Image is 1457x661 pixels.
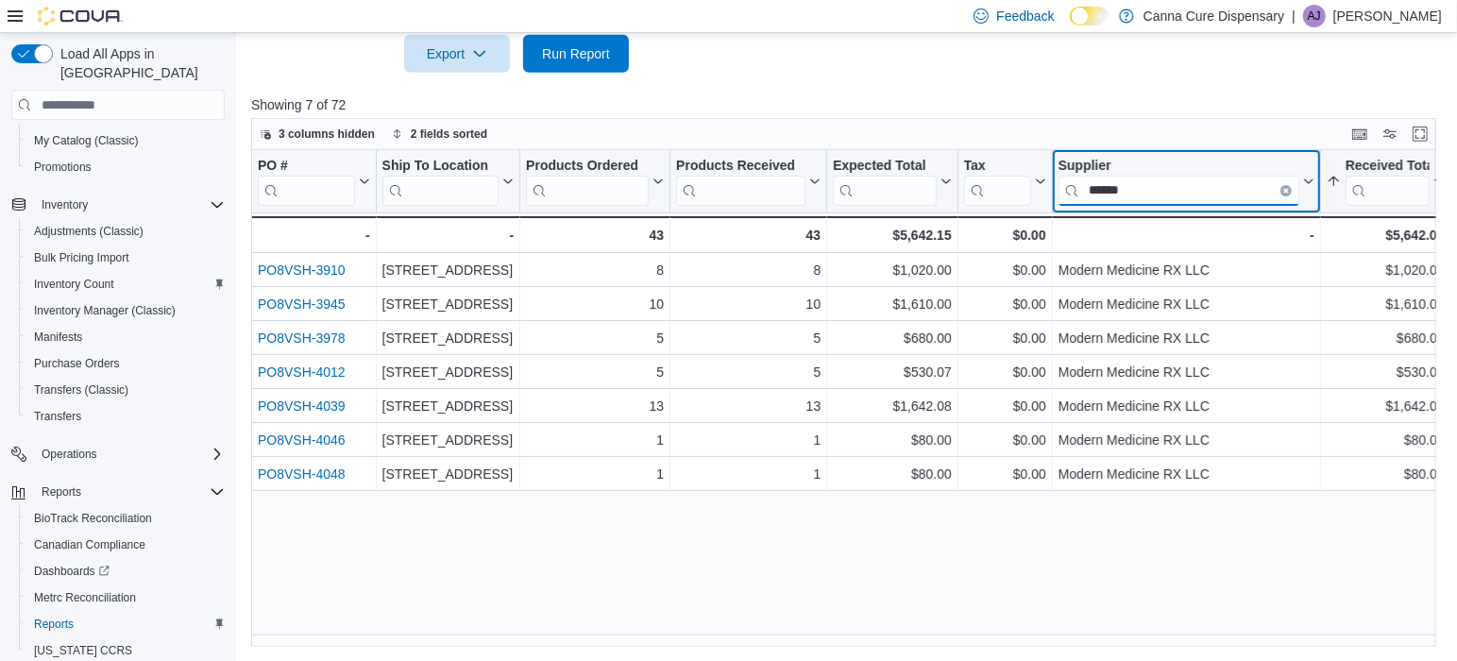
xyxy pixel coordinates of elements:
[19,585,232,611] button: Metrc Reconciliation
[1292,5,1296,27] p: |
[1059,158,1299,176] div: Supplier
[1308,5,1321,27] span: AJ
[26,129,146,152] a: My Catalog (Classic)
[26,405,89,428] a: Transfers
[964,395,1046,417] div: $0.00
[1346,158,1430,176] div: Received Total
[42,197,88,212] span: Inventory
[34,382,128,398] span: Transfers (Classic)
[34,330,82,345] span: Manifests
[964,224,1046,246] div: $0.00
[833,361,952,383] div: $530.07
[251,95,1449,114] p: Showing 7 of 72
[415,35,499,73] span: Export
[382,158,515,206] button: Ship To Location
[34,537,145,552] span: Canadian Compliance
[964,361,1046,383] div: $0.00
[19,403,232,430] button: Transfers
[676,259,821,281] div: 8
[26,326,90,348] a: Manifests
[26,613,225,636] span: Reports
[382,429,515,451] div: [STREET_ADDRESS]
[34,481,225,503] span: Reports
[19,350,232,377] button: Purchase Orders
[26,379,225,401] span: Transfers (Classic)
[26,560,117,583] a: Dashboards
[279,127,375,142] span: 3 columns hidden
[1409,123,1432,145] button: Enter fullscreen
[526,158,649,206] div: Products Ordered
[19,127,232,154] button: My Catalog (Classic)
[258,158,355,176] div: PO #
[258,432,346,448] a: PO8VSH-4046
[526,158,649,176] div: Products Ordered
[26,534,225,556] span: Canadian Compliance
[833,158,937,206] div: Expected Total
[384,123,495,145] button: 2 fields sorted
[1059,395,1314,417] div: Modern Medicine RX LLC
[1059,259,1314,281] div: Modern Medicine RX LLC
[26,352,225,375] span: Purchase Orders
[542,44,610,63] span: Run Report
[1327,293,1445,315] div: $1,610.00
[1059,293,1314,315] div: Modern Medicine RX LLC
[526,293,664,315] div: 10
[53,44,225,82] span: Load All Apps in [GEOGRAPHIC_DATA]
[833,224,952,246] div: $5,642.15
[26,534,153,556] a: Canadian Compliance
[34,303,176,318] span: Inventory Manager (Classic)
[34,590,136,605] span: Metrc Reconciliation
[1059,158,1314,206] button: SupplierClear input
[34,194,95,216] button: Inventory
[19,324,232,350] button: Manifests
[1280,185,1292,196] button: Clear input
[26,586,225,609] span: Metrc Reconciliation
[1327,224,1445,246] div: $5,642.07
[1059,158,1299,206] div: Supplier
[1059,429,1314,451] div: Modern Medicine RX LLC
[4,441,232,467] button: Operations
[411,127,487,142] span: 2 fields sorted
[34,250,129,265] span: Bulk Pricing Import
[526,327,664,349] div: 5
[258,158,355,206] div: PO # URL
[26,156,99,178] a: Promotions
[258,297,346,312] a: PO8VSH-3945
[833,293,952,315] div: $1,610.00
[38,7,123,25] img: Cova
[26,273,225,296] span: Inventory Count
[26,220,151,243] a: Adjustments (Classic)
[526,158,664,206] button: Products Ordered
[26,560,225,583] span: Dashboards
[964,158,1046,206] button: Tax
[526,224,664,246] div: 43
[526,395,664,417] div: 13
[258,466,346,482] a: PO8VSH-4048
[676,429,821,451] div: 1
[1327,361,1445,383] div: $530.07
[19,558,232,585] a: Dashboards
[1327,429,1445,451] div: $80.00
[258,263,346,278] a: PO8VSH-3910
[1327,395,1445,417] div: $1,642.00
[26,156,225,178] span: Promotions
[257,224,370,246] div: -
[676,463,821,485] div: 1
[26,352,127,375] a: Purchase Orders
[26,246,137,269] a: Bulk Pricing Import
[42,484,81,500] span: Reports
[526,429,664,451] div: 1
[258,364,346,380] a: PO8VSH-4012
[26,507,225,530] span: BioTrack Reconciliation
[964,429,1046,451] div: $0.00
[42,447,97,462] span: Operations
[4,192,232,218] button: Inventory
[1059,224,1314,246] div: -
[34,617,74,632] span: Reports
[1070,7,1110,26] input: Dark Mode
[676,395,821,417] div: 13
[1059,361,1314,383] div: Modern Medicine RX LLC
[1348,123,1371,145] button: Keyboard shortcuts
[676,293,821,315] div: 10
[676,361,821,383] div: 5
